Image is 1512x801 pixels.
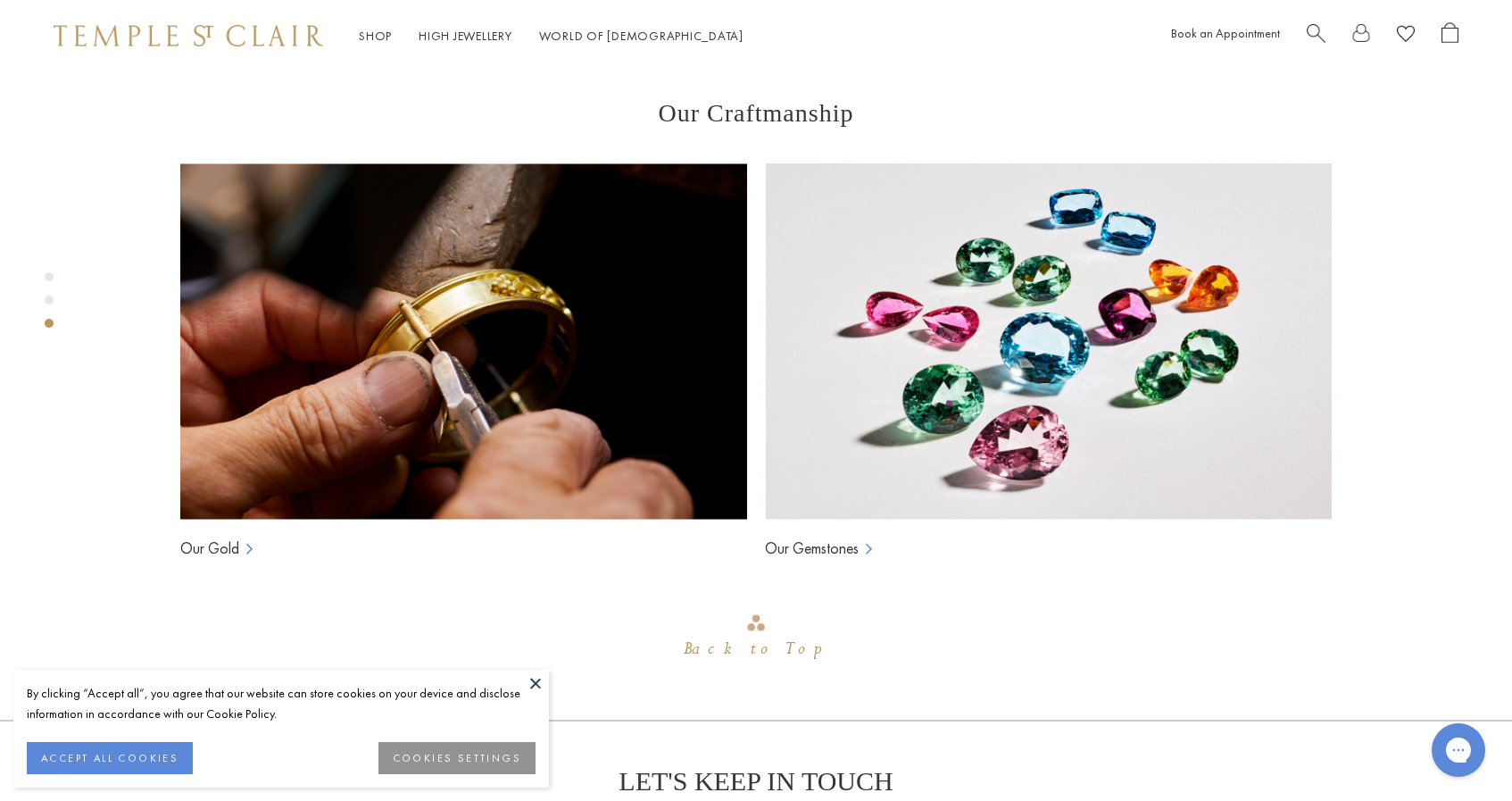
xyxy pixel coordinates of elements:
[765,163,1332,521] img: Ball Chains
[1441,22,1458,50] a: Open Shopping Bag
[1397,22,1415,50] a: View Wishlist
[45,268,54,342] div: Product gallery navigation
[359,25,744,47] nav: Main navigation
[180,538,239,559] a: Our Gold
[27,683,536,724] div: By clicking “Accept all”, you agree that our website can store cookies on your device and disclos...
[1423,717,1494,783] iframe: Gorgias live chat messenger
[419,28,512,44] a: High JewelleryHigh Jewellery
[765,538,859,559] a: Our Gemstones
[180,99,1332,128] h3: Our Craftmanship
[1171,25,1280,41] a: Book an Appointment
[359,28,392,44] a: ShopShop
[684,633,828,665] div: Back to Top
[684,613,828,665] div: Go to top
[378,742,536,774] button: COOKIES SETTINGS
[1307,22,1325,50] a: Search
[619,766,893,797] p: LET'S KEEP IN TOUCH
[54,25,323,46] img: Temple St. Clair
[539,28,744,44] a: World of [DEMOGRAPHIC_DATA]World of [DEMOGRAPHIC_DATA]
[27,742,193,774] button: ACCEPT ALL COOKIES
[180,163,747,521] img: Ball Chains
